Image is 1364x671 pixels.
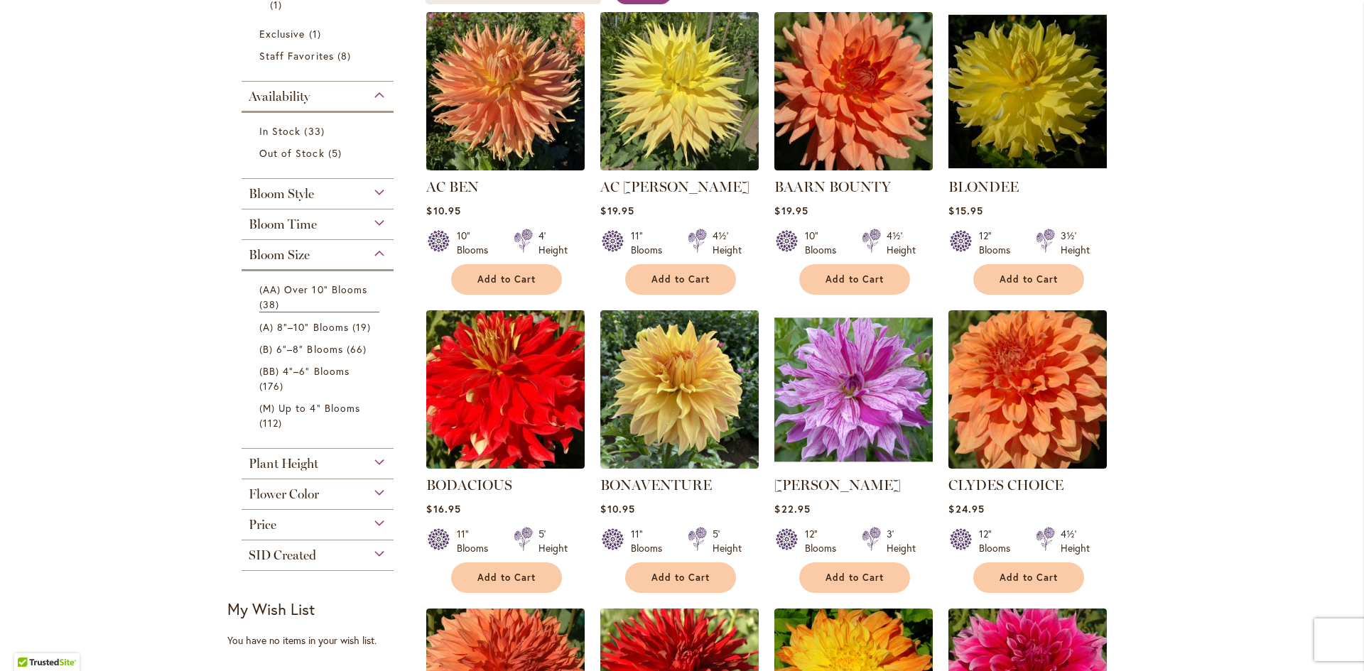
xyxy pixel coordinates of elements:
span: $19.95 [600,204,634,217]
a: Staff Favorites [259,48,379,63]
a: Clyde's Choice [948,458,1107,471]
span: $24.95 [948,502,984,515]
span: In Stock [259,124,301,138]
span: Add to Cart [826,572,884,584]
img: Baarn Bounty [774,12,933,170]
span: (B) 6"–8" Blooms [259,342,343,356]
span: Add to Cart [1000,572,1058,584]
a: Baarn Bounty [774,160,933,173]
a: BLONDEE [948,178,1019,195]
strong: My Wish List [227,599,315,619]
span: Bloom Size [249,247,310,263]
img: Bonaventure [600,310,759,469]
a: Blondee [948,160,1107,173]
div: 4' Height [538,229,568,257]
span: Price [249,517,276,533]
div: 4½' Height [1061,527,1090,555]
span: 1 [309,26,325,41]
a: Out of Stock 5 [259,146,379,160]
span: Out of Stock [259,146,325,160]
span: Staff Favorites [259,49,334,62]
span: (A) 8"–10" Blooms [259,320,349,334]
a: (BB) 4"–6" Blooms 176 [259,364,379,393]
span: Add to Cart [826,273,884,285]
span: Availability [249,89,310,104]
img: Blondee [948,12,1107,170]
a: BONAVENTURE [600,476,712,493]
span: $10.95 [426,204,460,217]
button: Add to Cart [625,264,736,295]
a: (M) Up to 4" Blooms 112 [259,400,379,430]
a: In Stock 33 [259,124,379,138]
div: 5' Height [538,527,568,555]
span: 33 [304,124,328,138]
span: 5 [328,146,345,160]
span: 8 [337,48,354,63]
span: Add to Cart [477,273,536,285]
a: BODACIOUS [426,458,585,471]
img: Clyde's Choice [948,310,1107,469]
span: Add to Cart [477,572,536,584]
span: 176 [259,378,287,393]
button: Add to Cart [799,264,910,295]
span: $15.95 [948,204,983,217]
span: Bloom Time [249,217,317,232]
div: 11" Blooms [631,229,671,257]
a: CLYDES CHOICE [948,476,1063,493]
button: Add to Cart [973,264,1084,295]
span: Add to Cart [1000,273,1058,285]
span: 38 [259,297,283,312]
a: Bonaventure [600,458,759,471]
img: Brandon Michael [774,310,933,469]
span: $22.95 [774,502,810,515]
span: Flower Color [249,486,319,502]
a: AC BEN [426,160,585,173]
span: 19 [352,320,374,334]
div: 12" Blooms [979,229,1019,257]
div: 4½' Height [887,229,916,257]
a: (A) 8"–10" Blooms 19 [259,320,379,334]
a: AC [PERSON_NAME] [600,178,749,195]
button: Add to Cart [799,562,910,593]
iframe: Launch Accessibility Center [11,621,50,660]
a: AC Jeri [600,160,759,173]
div: 4½' Height [713,229,742,257]
span: Exclusive [259,27,305,40]
span: (BB) 4"–6" Blooms [259,364,350,378]
span: 112 [259,415,286,430]
a: [PERSON_NAME] [774,476,901,493]
div: 11" Blooms [631,527,671,555]
span: 66 [347,342,370,356]
div: 3' Height [887,527,916,555]
button: Add to Cart [451,562,562,593]
span: $16.95 [426,502,460,515]
div: 3½' Height [1061,229,1090,257]
span: $19.95 [774,204,808,217]
a: BAARN BOUNTY [774,178,891,195]
div: 10" Blooms [457,229,497,257]
a: Exclusive [259,26,379,41]
img: BODACIOUS [426,310,585,469]
a: (AA) Over 10" Blooms 38 [259,282,379,312]
img: AC Jeri [600,12,759,170]
a: Brandon Michael [774,458,933,471]
span: SID Created [249,547,316,563]
span: (AA) Over 10" Blooms [259,283,367,296]
span: (M) Up to 4" Blooms [259,401,360,415]
div: 12" Blooms [979,527,1019,555]
a: BODACIOUS [426,476,512,493]
span: Add to Cart [651,273,710,285]
div: 5' Height [713,527,742,555]
a: (B) 6"–8" Blooms 66 [259,342,379,356]
div: 10" Blooms [805,229,845,257]
span: Plant Height [249,456,318,471]
button: Add to Cart [451,264,562,295]
a: AC BEN [426,178,479,195]
span: Bloom Style [249,186,314,202]
img: AC BEN [426,12,585,170]
div: You have no items in your wish list. [227,633,417,648]
button: Add to Cart [625,562,736,593]
span: $10.95 [600,502,634,515]
div: 11" Blooms [457,527,497,555]
div: 12" Blooms [805,527,845,555]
